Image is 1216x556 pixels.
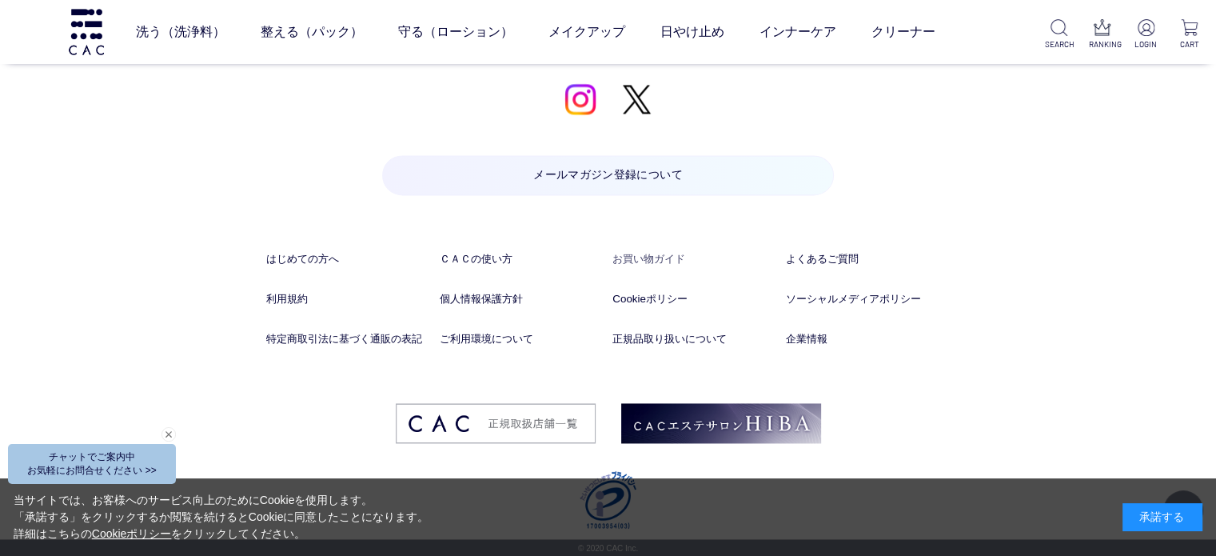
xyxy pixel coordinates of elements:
[1175,19,1203,50] a: CART
[1089,19,1117,50] a: RANKING
[266,331,430,347] a: 特定商取引法に基づく通販の表記
[136,10,225,54] a: 洗う（洗浄料）
[621,403,821,443] img: footer_image02.png
[1132,38,1160,50] p: LOGIN
[612,251,776,267] a: お買い物ガイド
[66,9,106,54] img: logo
[786,331,950,347] a: 企業情報
[760,10,836,54] a: インナーケア
[612,291,776,307] a: Cookieポリシー
[398,10,513,54] a: 守る（ローション）
[396,403,596,443] img: footer_image03.png
[261,10,363,54] a: 整える（パック）
[439,251,603,267] a: ＣＡＣの使い方
[14,492,429,542] div: 当サイトでは、お客様へのサービス向上のためにCookieを使用します。 「承諾する」をクリックするか閲覧を続けるとCookieに同意したことになります。 詳細はこちらの をクリックしてください。
[439,291,603,307] a: 個人情報保護方針
[1045,19,1073,50] a: SEARCH
[612,331,776,347] a: 正規品取り扱いについて
[660,10,724,54] a: 日やけ止め
[1175,38,1203,50] p: CART
[786,291,950,307] a: ソーシャルメディアポリシー
[1089,38,1117,50] p: RANKING
[1132,19,1160,50] a: LOGIN
[1045,38,1073,50] p: SEARCH
[786,251,950,267] a: よくあるご質問
[266,291,430,307] a: 利用規約
[92,527,172,540] a: Cookieポリシー
[266,251,430,267] a: はじめての方へ
[548,10,625,54] a: メイクアップ
[382,155,834,195] a: メールマガジン登録について
[439,331,603,347] a: ご利用環境について
[871,10,935,54] a: クリーナー
[1122,503,1202,531] div: 承諾する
